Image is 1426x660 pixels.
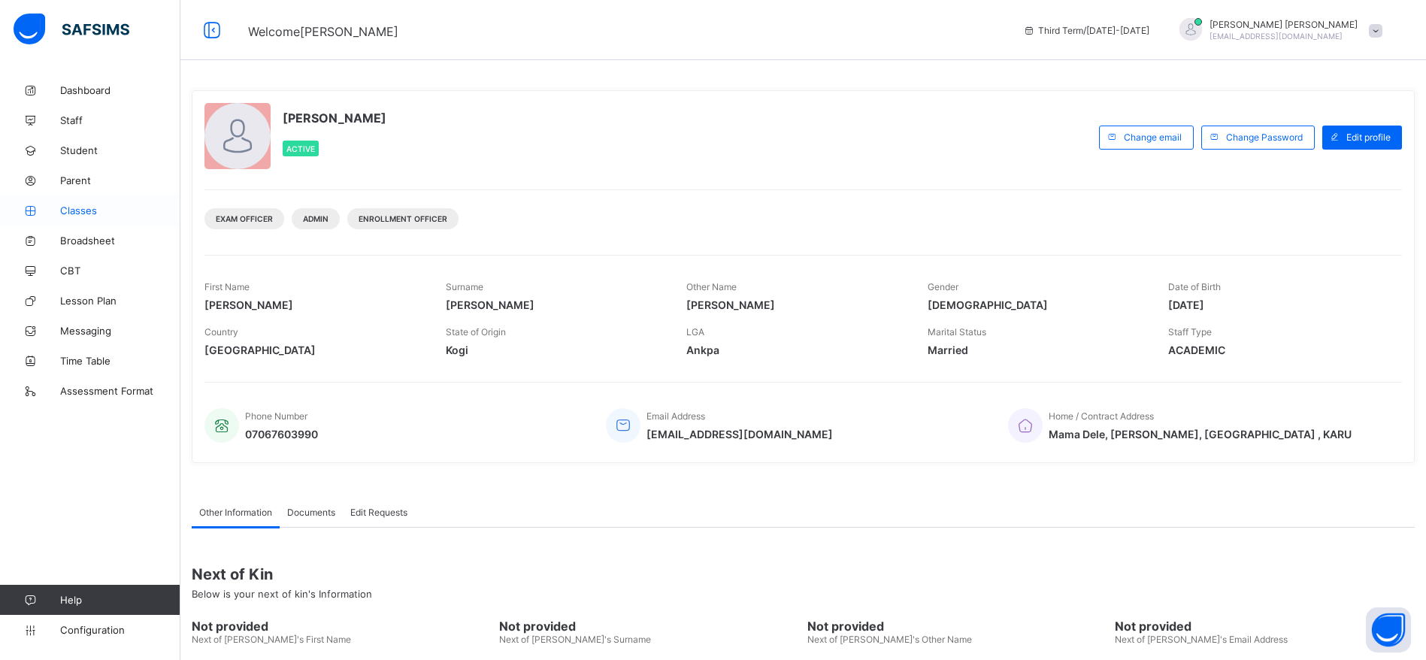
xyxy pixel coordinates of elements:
span: Ankpa [686,344,905,356]
span: Kogi [446,344,665,356]
span: Below is your next of kin's Information [192,588,372,600]
span: Messaging [60,325,180,337]
span: Marital Status [928,326,986,338]
span: Assessment Format [60,385,180,397]
span: [EMAIL_ADDRESS][DOMAIN_NAME] [1210,32,1343,41]
span: [PERSON_NAME] [283,111,386,126]
span: Configuration [60,624,180,636]
span: Student [60,144,180,156]
span: Next of [PERSON_NAME]'s Email Address [1115,634,1288,645]
span: [GEOGRAPHIC_DATA] [204,344,423,356]
span: Enrollment Officer [359,214,447,223]
span: Help [60,594,180,606]
span: Admin [303,214,328,223]
span: Next of [PERSON_NAME]'s Surname [499,634,651,645]
span: Staff [60,114,180,126]
span: Other Name [686,281,737,292]
button: Open asap [1366,607,1411,652]
span: Mama Dele, [PERSON_NAME], [GEOGRAPHIC_DATA] , KARU [1049,428,1352,441]
span: Surname [446,281,483,292]
span: Other Information [199,507,272,518]
span: [PERSON_NAME] [446,298,665,311]
span: Staff Type [1168,326,1212,338]
span: Lesson Plan [60,295,180,307]
span: Email Address [646,410,705,422]
span: Next of [PERSON_NAME]'s First Name [192,634,351,645]
span: Not provided [192,619,492,634]
span: Not provided [1115,619,1415,634]
span: Home / Contract Address [1049,410,1154,422]
span: [EMAIL_ADDRESS][DOMAIN_NAME] [646,428,833,441]
span: Edit Requests [350,507,407,518]
span: [PERSON_NAME] [PERSON_NAME] [1210,19,1358,30]
span: Phone Number [245,410,307,422]
span: [PERSON_NAME] [686,298,905,311]
span: Change email [1124,132,1182,143]
span: Classes [60,204,180,216]
span: State of Origin [446,326,506,338]
span: Parent [60,174,180,186]
span: ACADEMIC [1168,344,1387,356]
span: 07067603990 [245,428,318,441]
span: Documents [287,507,335,518]
img: safsims [14,14,129,45]
span: Next of [PERSON_NAME]'s Other Name [807,634,972,645]
span: LGA [686,326,704,338]
span: Active [286,144,315,153]
span: [PERSON_NAME] [204,298,423,311]
span: [DEMOGRAPHIC_DATA] [928,298,1146,311]
span: Next of Kin [192,565,1415,583]
span: session/term information [1023,25,1149,36]
span: Dashboard [60,84,180,96]
span: [DATE] [1168,298,1387,311]
span: Gender [928,281,958,292]
span: Not provided [499,619,799,634]
span: Change Password [1226,132,1303,143]
span: Date of Birth [1168,281,1221,292]
span: Not provided [807,619,1107,634]
span: Time Table [60,355,180,367]
span: CBT [60,265,180,277]
span: Welcome [PERSON_NAME] [248,24,398,39]
span: Broadsheet [60,235,180,247]
span: First Name [204,281,250,292]
span: Country [204,326,238,338]
span: Edit profile [1346,132,1391,143]
span: Exam Officer [216,214,273,223]
div: MOHAMMEDIDRIS [1164,18,1390,43]
span: Married [928,344,1146,356]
